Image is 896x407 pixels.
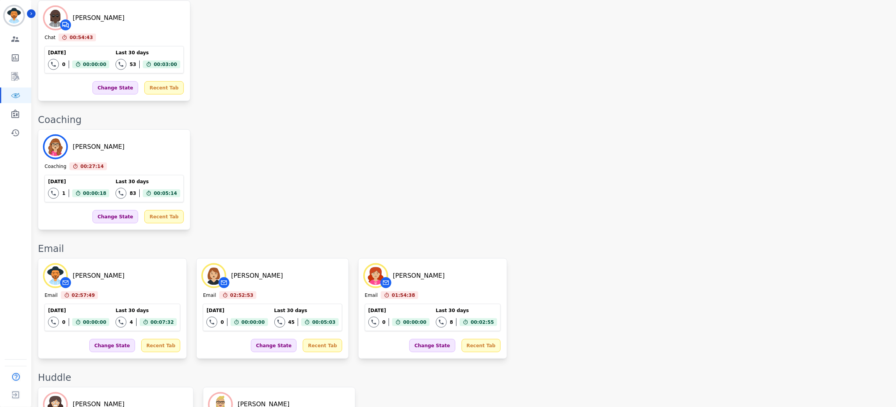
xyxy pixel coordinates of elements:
[312,318,336,326] span: 00:05:03
[154,189,177,197] span: 00:05:14
[38,371,888,384] div: Huddle
[73,13,124,23] div: [PERSON_NAME]
[231,271,283,280] div: [PERSON_NAME]
[130,319,133,325] div: 4
[393,271,445,280] div: [PERSON_NAME]
[151,318,174,326] span: 00:07:32
[274,307,339,314] div: Last 30 days
[83,189,107,197] span: 00:00:18
[73,142,124,152] div: [PERSON_NAME]
[62,319,65,325] div: 0
[288,319,295,325] div: 45
[44,136,66,158] img: Avatar
[144,81,183,95] div: Recent Tab
[403,318,427,326] span: 00:00:00
[83,318,107,326] span: 00:00:00
[62,190,65,196] div: 1
[365,265,387,287] img: Avatar
[48,307,109,314] div: [DATE]
[382,319,386,325] div: 0
[73,271,124,280] div: [PERSON_NAME]
[251,339,297,352] div: Change State
[130,61,136,68] div: 53
[203,265,225,287] img: Avatar
[92,210,138,223] div: Change State
[83,61,107,68] span: 00:00:00
[62,61,65,68] div: 0
[44,163,66,170] div: Coaching
[69,34,93,41] span: 00:54:43
[436,307,497,314] div: Last 30 days
[409,339,455,352] div: Change State
[116,179,180,185] div: Last 30 days
[206,307,268,314] div: [DATE]
[116,50,180,56] div: Last 30 days
[203,292,216,299] div: Email
[471,318,494,326] span: 00:02:55
[80,162,104,170] span: 00:27:14
[130,190,136,196] div: 83
[392,291,415,299] span: 01:54:38
[89,339,135,352] div: Change State
[5,6,23,25] img: Bordered avatar
[242,318,265,326] span: 00:00:00
[116,307,177,314] div: Last 30 days
[141,339,180,352] div: Recent Tab
[38,114,888,126] div: Coaching
[44,7,66,29] img: Avatar
[48,179,109,185] div: [DATE]
[368,307,430,314] div: [DATE]
[48,50,109,56] div: [DATE]
[44,292,57,299] div: Email
[72,291,95,299] span: 02:57:49
[44,265,66,287] img: Avatar
[144,210,183,223] div: Recent Tab
[365,292,378,299] div: Email
[450,319,453,325] div: 8
[303,339,342,352] div: Recent Tab
[92,81,138,95] div: Change State
[154,61,177,68] span: 00:03:00
[462,339,501,352] div: Recent Tab
[44,34,55,41] div: Chat
[230,291,254,299] span: 02:52:53
[38,243,888,255] div: Email
[220,319,224,325] div: 0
